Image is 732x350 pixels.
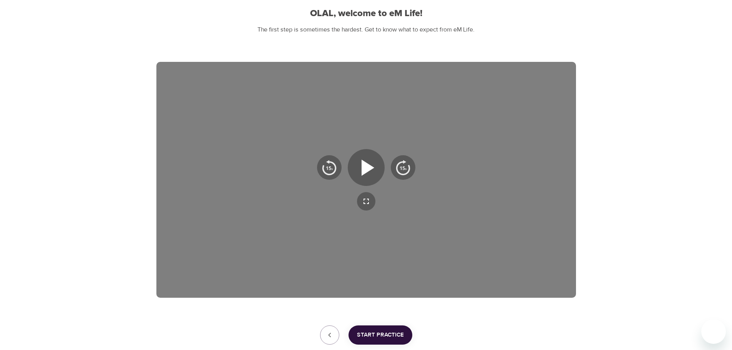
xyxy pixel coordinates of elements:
[701,319,726,344] iframe: Button to launch messaging window
[156,8,576,19] h2: OLAL, welcome to eM Life!
[349,325,412,345] button: Start Practice
[322,160,337,175] img: 15s_prev.svg
[357,330,404,340] span: Start Practice
[156,25,576,34] p: The first step is sometimes the hardest. Get to know what to expect from eM Life.
[395,160,411,175] img: 15s_next.svg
